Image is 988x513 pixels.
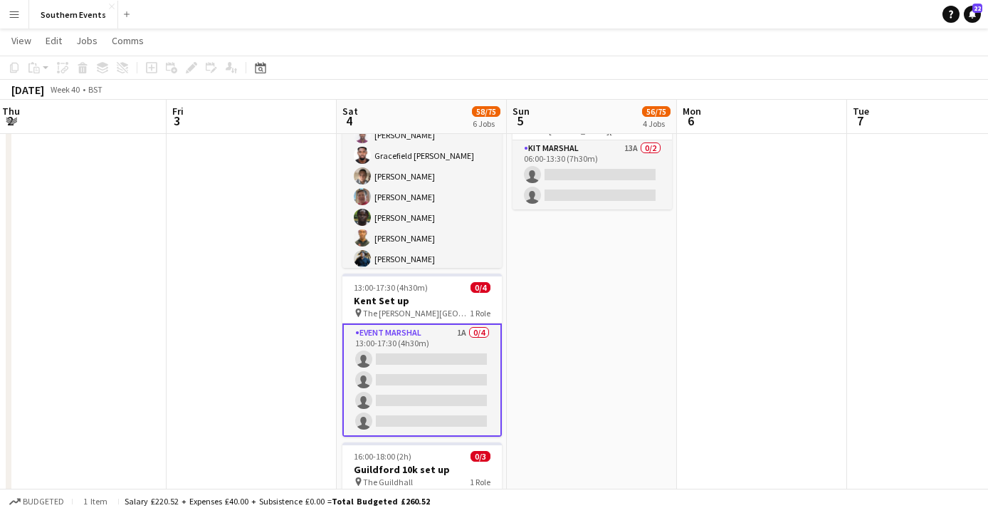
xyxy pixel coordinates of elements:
[853,105,869,118] span: Tue
[342,323,502,437] app-card-role: Event Marshal1A0/413:00-17:30 (4h30m)
[47,84,83,95] span: Week 40
[473,118,500,129] div: 6 Jobs
[40,31,68,50] a: Edit
[78,496,112,507] span: 1 item
[342,294,502,307] h3: Kent Set up
[112,34,144,47] span: Comms
[11,83,44,97] div: [DATE]
[342,105,358,118] span: Sat
[11,34,31,47] span: View
[46,34,62,47] span: Edit
[354,451,411,462] span: 16:00-18:00 (2h)
[342,57,502,268] app-job-card: 08:00-14:00 (6h)31/32[PERSON_NAME] 5k, 10k & HM [PERSON_NAME] 5k, 10k & HM1 Role[PERSON_NAME][PER...
[125,496,430,507] div: Salary £220.52 + Expenses £40.00 + Subsistence £0.00 =
[513,140,672,209] app-card-role: Kit Marshal13A0/206:00-13:30 (7h30m)
[851,113,869,129] span: 7
[342,463,502,476] h3: Guildford 10k set up
[363,477,413,487] span: The Guildhall
[470,308,490,318] span: 1 Role
[170,113,184,129] span: 3
[683,105,701,118] span: Mon
[472,106,500,117] span: 58/75
[342,274,502,437] app-job-card: 13:00-17:30 (4h30m)0/4Kent Set up The [PERSON_NAME][GEOGRAPHIC_DATA]1 RoleEvent Marshal1A0/413:00...
[471,451,490,462] span: 0/3
[513,105,530,118] span: Sun
[972,4,982,13] span: 22
[513,78,672,209] app-job-card: 06:00-13:30 (7h30m)0/2RT Kit Assistant Kent Running Festival The [PERSON_NAME][GEOGRAPHIC_DATA]1 ...
[70,31,103,50] a: Jobs
[76,34,98,47] span: Jobs
[340,113,358,129] span: 4
[106,31,149,50] a: Comms
[354,282,428,293] span: 13:00-17:30 (4h30m)
[2,105,20,118] span: Thu
[332,496,430,507] span: Total Budgeted £260.52
[470,477,490,487] span: 1 Role
[680,113,701,129] span: 6
[7,494,66,509] button: Budgeted
[363,308,470,318] span: The [PERSON_NAME][GEOGRAPHIC_DATA]
[88,84,103,95] div: BST
[471,282,490,293] span: 0/4
[510,113,530,129] span: 5
[23,497,64,507] span: Budgeted
[172,105,184,118] span: Fri
[29,1,118,28] button: Southern Events
[643,118,670,129] div: 4 Jobs
[6,31,37,50] a: View
[642,106,671,117] span: 56/75
[964,6,981,23] a: 22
